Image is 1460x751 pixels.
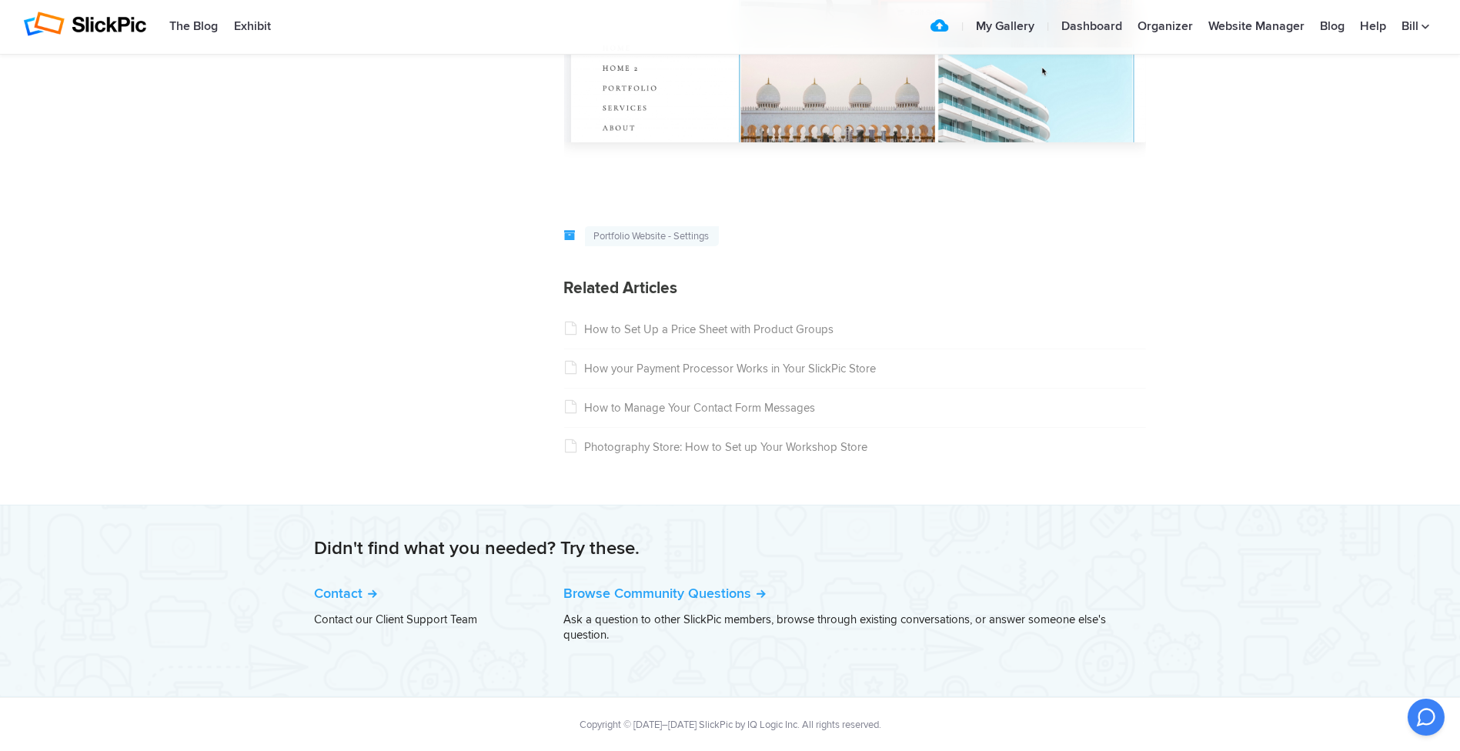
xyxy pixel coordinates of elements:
[564,440,868,454] a: Photography Store: How to Set up Your Workshop Store
[315,585,377,602] a: Contact
[315,612,478,626] a: Contact our Client Support Team
[564,612,1146,643] p: Ask a question to other SlickPic members, browse through existing conversations, or answer someon...
[564,362,877,375] a: How your Payment Processor Works in Your SlickPic Store
[1104,657,1146,666] a: Velga Briška
[315,717,1145,733] div: Copyright © [DATE]–[DATE] SlickPic by IQ Logic Inc. All rights reserved.
[564,585,766,602] a: Browse Community Questions
[564,401,816,415] a: How to Manage Your Contact Form Messages
[564,279,1146,299] h3: Related Articles
[585,226,719,247] a: Portfolio Website - Settings
[564,322,834,336] a: How to Set Up a Price Sheet with Product Groups
[315,536,1146,561] h2: Didn't find what you needed? Try these.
